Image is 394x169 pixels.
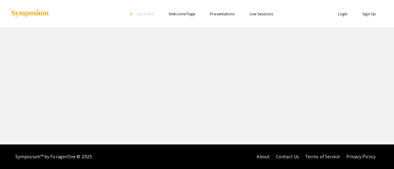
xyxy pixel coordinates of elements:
[338,11,348,17] a: Login
[137,11,154,17] span: Exit Event
[11,10,49,18] img: Symposium by ForagerOne
[346,153,376,160] a: Privacy Policy
[305,153,340,160] a: Terms of Service
[210,11,235,17] a: Presentations
[250,11,273,17] a: Live Sessions
[130,12,134,16] div: arrow_back_ios
[276,153,299,160] a: Contact Us
[15,144,92,169] div: Symposium™ by ForagerOne © 2025
[257,153,270,160] a: About
[362,11,376,17] a: Sign Up
[169,11,195,17] a: Welcome Page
